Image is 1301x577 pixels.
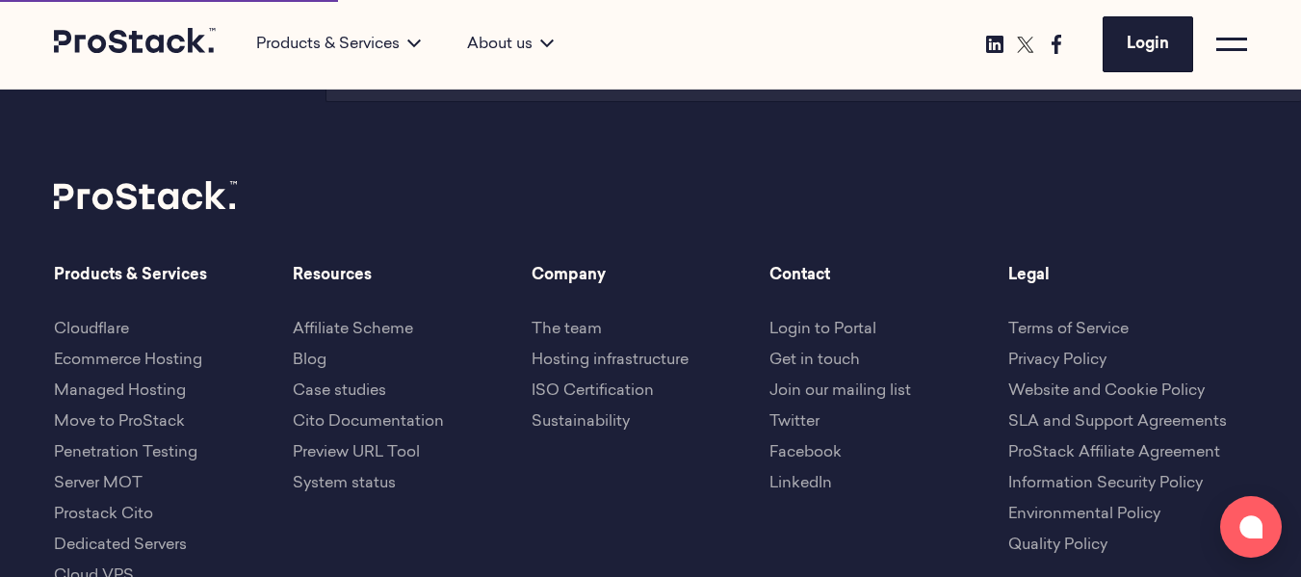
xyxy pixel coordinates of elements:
[54,28,218,61] a: Prostack logo
[769,476,832,491] a: LinkedIn
[769,322,876,337] a: Login to Portal
[54,264,293,287] span: Products & Services
[293,445,420,460] a: Preview URL Tool
[54,414,185,430] a: Move to ProStack
[1127,37,1169,52] span: Login
[769,445,842,460] a: Facebook
[532,414,630,430] a: Sustainability
[54,507,153,522] a: Prostack Cito
[293,264,532,287] span: Resources
[293,383,386,399] a: Case studies
[1103,16,1193,72] a: Login
[233,33,444,56] div: Products & Services
[1008,414,1227,430] a: SLA and Support Agreements
[769,353,860,368] a: Get in touch
[54,476,143,491] a: Server MOT
[54,181,237,217] a: Prostack logo
[293,414,444,430] a: Cito Documentation
[54,445,197,460] a: Penetration Testing
[532,353,689,368] a: Hosting infrastructure
[1008,322,1129,337] a: Terms of Service
[532,322,602,337] a: The team
[1008,383,1205,399] a: Website and Cookie Policy
[444,33,577,56] div: About us
[532,264,770,287] span: Company
[1008,353,1106,368] a: Privacy Policy
[54,383,186,399] a: Managed Hosting
[1008,445,1220,460] a: ProStack Affiliate Agreement
[54,353,202,368] a: Ecommerce Hosting
[293,353,326,368] a: Blog
[532,383,654,399] a: ISO Certification
[1008,538,1107,553] a: Quality Policy
[1008,264,1247,287] span: Legal
[54,322,129,337] a: Cloudflare
[1220,496,1282,558] button: Open chat window
[769,414,820,430] a: Twitter
[293,322,413,337] a: Affiliate Scheme
[769,264,1008,287] span: Contact
[1008,476,1203,491] a: Information Security Policy
[293,476,396,491] a: System status
[54,538,187,553] a: Dedicated Servers
[1008,507,1160,522] a: Environmental Policy
[769,383,911,399] a: Join our mailing list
